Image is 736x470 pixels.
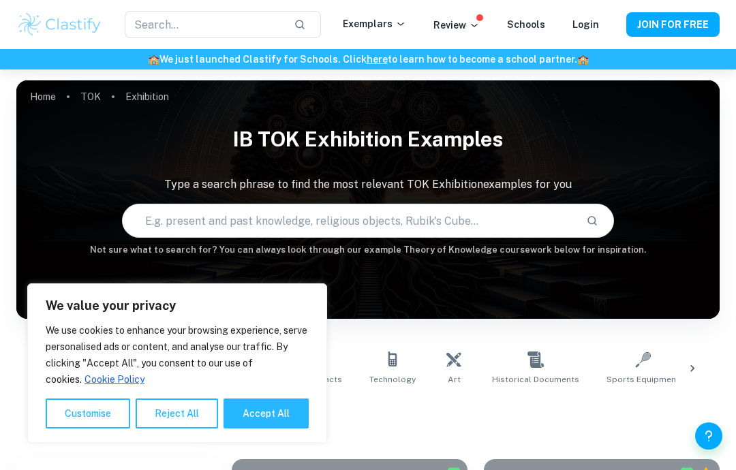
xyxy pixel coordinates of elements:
h1: All TOK Exhibition Examples [52,402,685,426]
a: Login [572,19,599,30]
p: Exhibition [125,89,169,104]
input: E.g. present and past knowledge, religious objects, Rubik's Cube... [123,202,575,240]
p: Review [433,18,480,33]
button: Reject All [136,398,218,428]
p: Exemplars [343,16,406,31]
a: Home [30,87,56,106]
button: Help and Feedback [695,422,722,450]
p: We value your privacy [46,298,309,314]
button: JOIN FOR FREE [626,12,720,37]
span: Technology [369,373,416,386]
p: We use cookies to enhance your browsing experience, serve personalised ads or content, and analys... [46,322,309,388]
img: Clastify logo [16,11,103,38]
a: Schools [507,19,545,30]
h6: We just launched Clastify for Schools. Click to learn how to become a school partner. [3,52,733,67]
span: Sports Equipment [607,373,679,386]
input: Search... [125,11,283,38]
a: here [367,54,388,65]
button: Search [581,209,604,232]
div: We value your privacy [27,283,327,443]
p: Type a search phrase to find the most relevant TOK Exhibition examples for you [16,176,720,193]
span: Art [448,373,461,386]
button: Accept All [224,398,309,428]
h6: Not sure what to search for? You can always look through our example Theory of Knowledge coursewo... [16,243,720,257]
a: TOK [80,87,101,106]
span: Historical Documents [492,373,579,386]
h1: IB TOK Exhibition examples [16,119,720,160]
span: 🏫 [148,54,159,65]
span: 🏫 [577,54,589,65]
a: Cookie Policy [84,373,145,386]
button: Customise [46,398,130,428]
